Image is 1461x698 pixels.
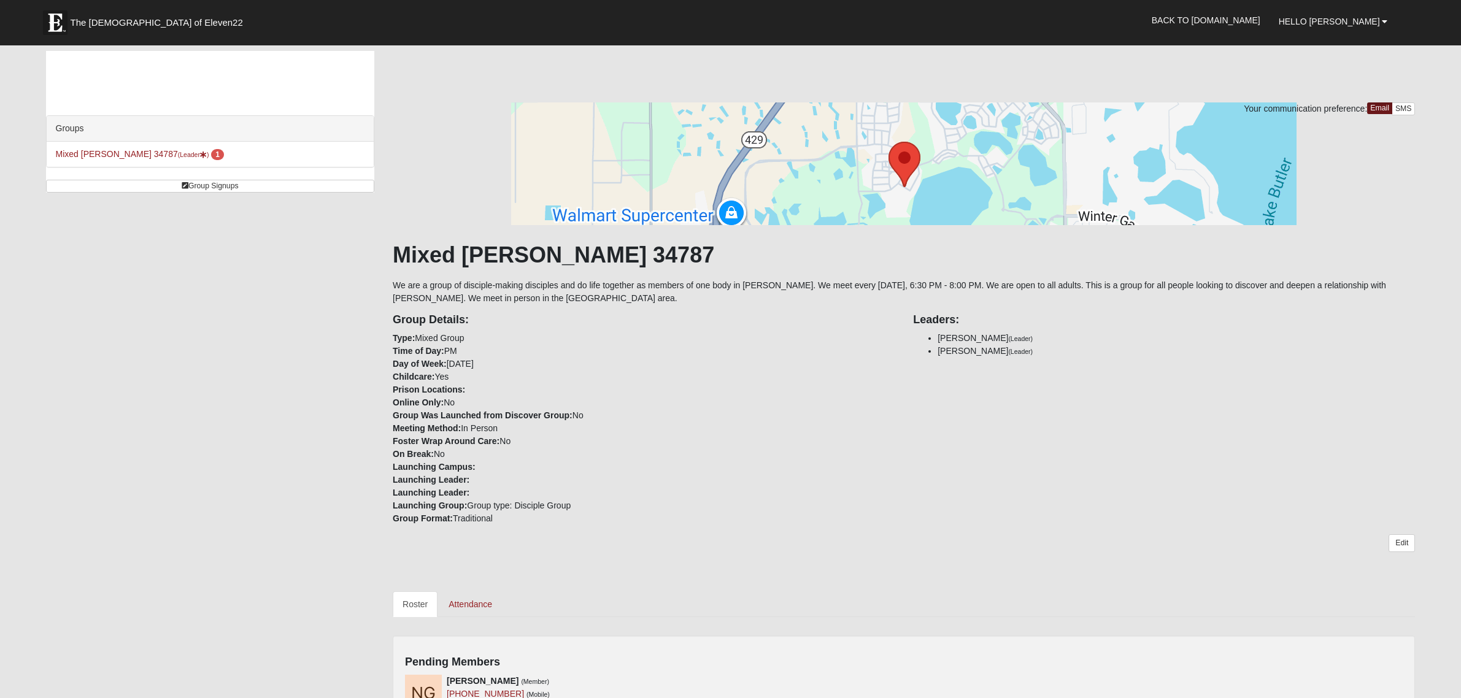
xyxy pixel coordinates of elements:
[393,410,572,420] strong: Group Was Launched from Discover Group:
[393,449,434,459] strong: On Break:
[439,591,502,617] a: Attendance
[1008,335,1033,342] small: (Leader)
[938,345,1415,358] li: [PERSON_NAME]
[37,4,282,35] a: The [DEMOGRAPHIC_DATA] of Eleven22
[913,313,1415,327] h4: Leaders:
[1389,534,1415,552] a: Edit
[56,149,224,159] a: Mixed [PERSON_NAME] 34787(Leader) 1
[211,149,224,160] span: number of pending members
[1367,102,1392,114] a: Email
[393,591,438,617] a: Roster
[393,500,467,510] strong: Launching Group:
[393,488,469,497] strong: Launching Leader:
[393,513,453,523] strong: Group Format:
[384,305,904,525] div: Mixed Group PM [DATE] Yes No No In Person No No Group type: Disciple Group Traditional
[1244,104,1367,113] span: Your communication preference:
[393,436,499,446] strong: Foster Wrap Around Care:
[393,475,469,485] strong: Launching Leader:
[1270,6,1397,37] a: Hello [PERSON_NAME]
[393,423,461,433] strong: Meeting Method:
[938,332,1415,345] li: [PERSON_NAME]
[1392,102,1416,115] a: SMS
[1008,348,1033,355] small: (Leader)
[405,656,1403,669] h4: Pending Members
[393,385,465,394] strong: Prison Locations:
[393,359,447,369] strong: Day of Week:
[393,372,434,382] strong: Childcare:
[71,17,243,29] span: The [DEMOGRAPHIC_DATA] of Eleven22
[1143,5,1270,36] a: Back to [DOMAIN_NAME]
[393,397,444,407] strong: Online Only:
[393,346,444,356] strong: Time of Day:
[393,242,1415,268] h1: Mixed [PERSON_NAME] 34787
[43,10,67,35] img: Eleven22 logo
[47,116,374,142] div: Groups
[393,313,895,327] h4: Group Details:
[46,180,374,193] a: Group Signups
[178,151,209,158] small: (Leader )
[1279,17,1380,26] span: Hello [PERSON_NAME]
[393,462,476,472] strong: Launching Campus:
[393,333,415,343] strong: Type:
